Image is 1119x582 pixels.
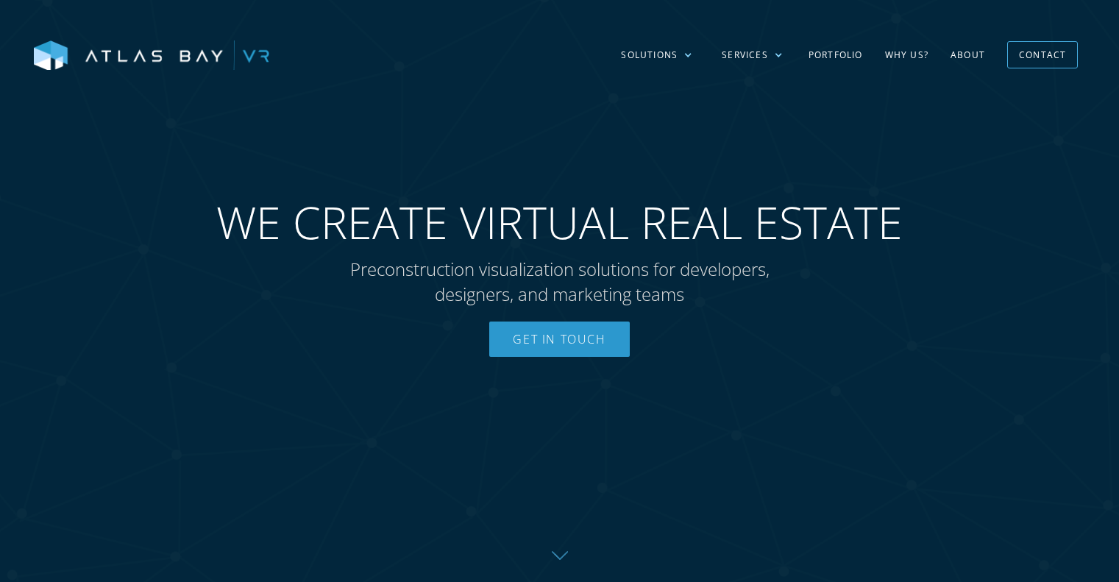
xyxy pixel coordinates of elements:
[874,34,939,77] a: Why US?
[1019,43,1066,66] div: Contact
[34,40,269,71] img: Atlas Bay VR Logo
[797,34,874,77] a: Portfolio
[216,196,903,249] span: WE CREATE VIRTUAL REAL ESTATE
[722,49,768,62] div: Services
[621,49,678,62] div: Solutions
[707,34,797,77] div: Services
[606,34,707,77] div: Solutions
[1007,41,1078,68] a: Contact
[939,34,996,77] a: About
[321,257,799,306] p: Preconstruction visualization solutions for developers, designers, and marketing teams
[489,322,629,357] a: Get In Touch
[552,551,568,560] img: Down further on page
